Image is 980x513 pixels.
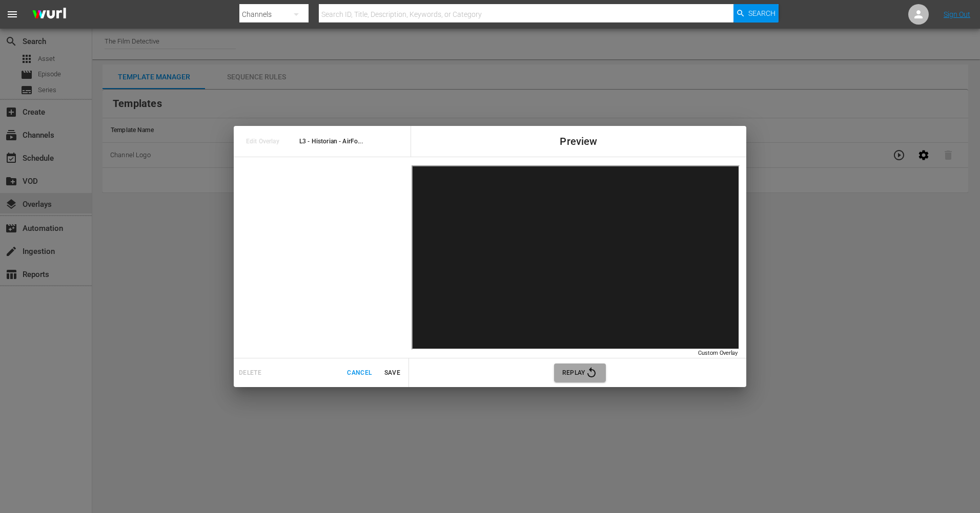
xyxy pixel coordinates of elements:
a: Sign Out [944,10,970,18]
span: Edit Overlay [246,136,284,147]
div: Custom Overlay [698,349,738,357]
span: Preview [560,136,597,147]
span: Search [748,4,775,23]
button: Cancel [343,365,376,381]
span: Save [380,368,404,378]
span: Cancel [347,368,372,378]
span: menu [6,8,18,20]
img: ans4CAIJ8jUAAAAAAAAAAAAAAAAAAAAAAAAgQb4GAAAAAAAAAAAAAAAAAAAAAAAAJMjXAAAAAAAAAAAAAAAAAAAAAAAAgAT5G... [25,3,74,27]
button: Replay [554,364,606,382]
span: L3 - Historian - AirFo... [299,136,414,147]
span: Replay [562,367,598,379]
button: Save [376,365,409,381]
